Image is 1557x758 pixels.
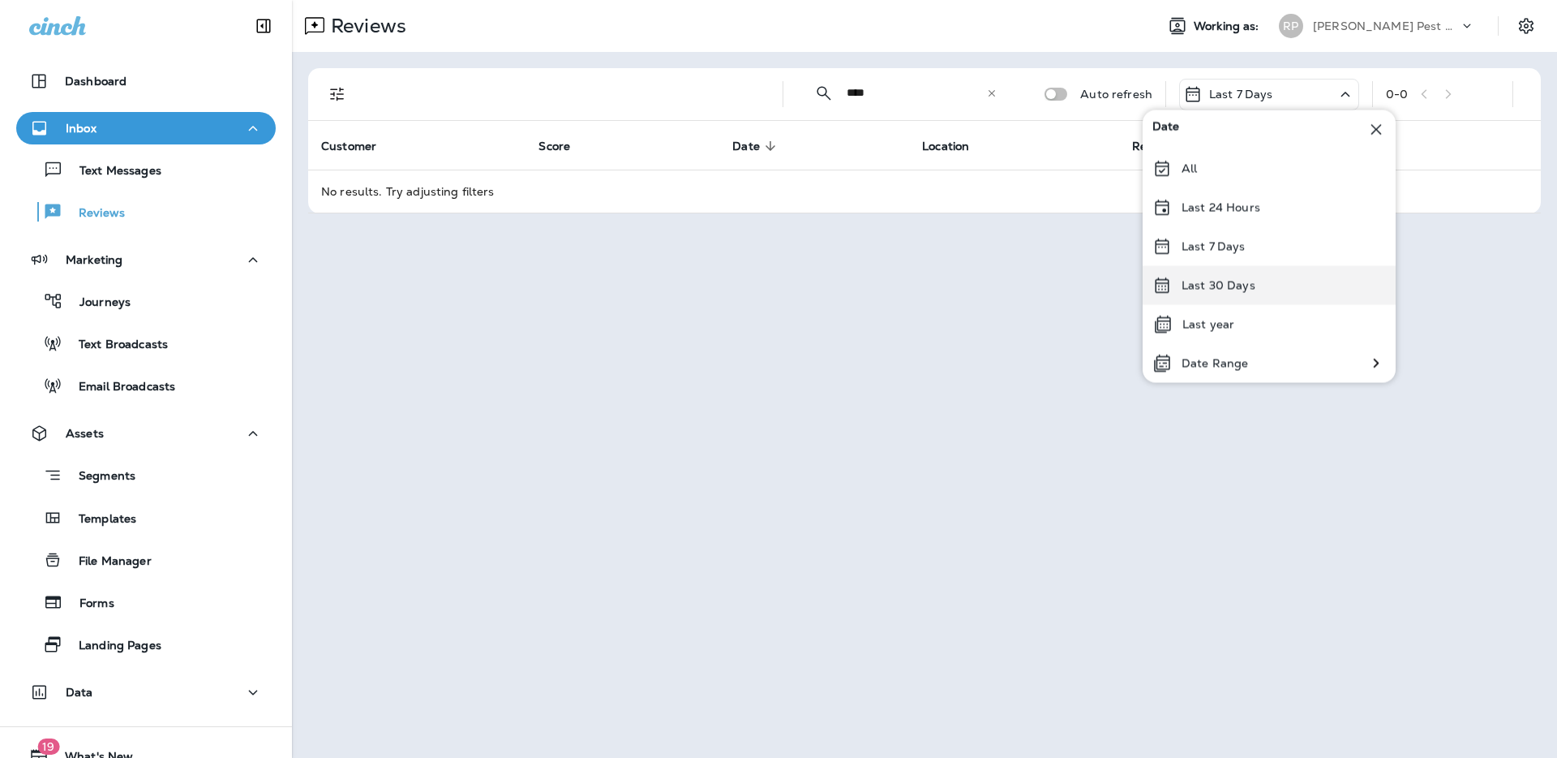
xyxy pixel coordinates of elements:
div: RP [1279,14,1303,38]
p: Last 7 Days [1182,240,1246,253]
p: Email Broadcasts [62,380,175,395]
button: Landing Pages [16,627,276,661]
span: Location [922,139,990,153]
p: Last 30 Days [1182,279,1255,292]
p: Last 24 Hours [1182,201,1260,214]
p: Reviews [324,14,406,38]
button: Data [16,676,276,708]
span: Score [538,139,591,153]
p: Journeys [63,295,131,311]
span: Score [538,140,570,153]
span: Location [922,140,969,153]
button: Templates [16,501,276,535]
p: File Manager [62,554,152,570]
span: Date [1152,120,1180,140]
p: Landing Pages [62,639,161,654]
button: File Manager [16,543,276,577]
span: Review Comment [1132,140,1231,153]
p: Text Messages [63,164,161,179]
p: Text Broadcasts [62,338,168,353]
p: Assets [66,427,104,440]
span: Customer [321,139,397,153]
p: Forms [63,596,114,612]
button: Collapse Sidebar [241,10,286,42]
div: 0 - 0 [1386,88,1408,101]
span: Review Comment [1132,139,1252,153]
p: Auto refresh [1080,88,1152,101]
button: Filters [321,78,354,110]
button: Assets [16,417,276,450]
button: Email Broadcasts [16,368,276,403]
td: No results. Try adjusting filters [308,170,1541,213]
p: Last year [1182,318,1234,331]
p: Data [66,686,93,699]
span: 19 [37,739,59,755]
button: Collapse Search [808,77,840,110]
button: Dashboard [16,65,276,97]
p: Segments [62,469,135,485]
p: Inbox [66,122,97,135]
button: Text Broadcasts [16,326,276,360]
p: Dashboard [65,75,127,88]
span: Date [732,139,781,153]
span: Date [732,140,760,153]
button: Journeys [16,284,276,318]
button: Marketing [16,243,276,276]
button: Inbox [16,112,276,144]
p: Marketing [66,253,122,266]
button: Text Messages [16,153,276,187]
p: [PERSON_NAME] Pest Solutions [1313,19,1459,32]
span: Customer [321,140,376,153]
p: Date Range [1182,357,1248,370]
button: Settings [1512,11,1541,41]
p: Reviews [62,206,125,222]
button: Segments [16,458,276,493]
button: Forms [16,585,276,619]
p: Templates [62,512,136,528]
p: All [1182,162,1197,175]
p: Last 7 Days [1209,88,1273,101]
button: Reviews [16,195,276,229]
span: Working as: [1194,19,1263,33]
